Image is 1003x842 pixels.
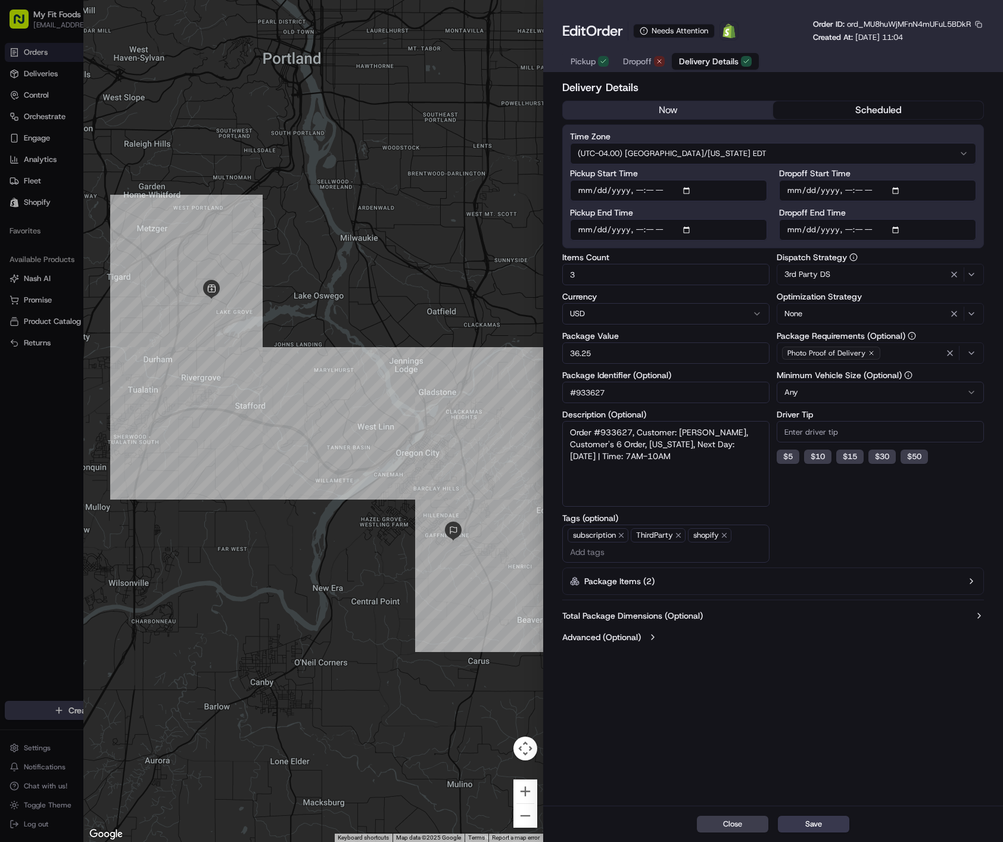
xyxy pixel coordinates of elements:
[813,19,971,30] p: Order ID:
[31,76,214,89] input: Got a question? Start typing here...
[777,303,984,325] button: None
[129,216,133,226] span: •
[513,804,537,828] button: Zoom out
[586,21,623,40] span: Order
[338,834,389,842] button: Keyboard shortcuts
[849,253,858,261] button: Dispatch Strategy
[777,410,984,419] label: Driver Tip
[631,528,686,542] span: ThirdParty
[777,264,984,285] button: 3rd Party DS
[101,267,110,276] div: 💻
[777,371,984,379] label: Minimum Vehicle Size (Optional)
[562,610,984,622] button: Total Package Dimensions (Optional)
[119,295,144,304] span: Pylon
[492,834,540,841] a: Report a map error
[562,292,770,301] label: Currency
[25,113,46,135] img: 8571987876998_91fb9ceb93ad5c398215_72.jpg
[570,132,976,141] label: Time Zone
[86,827,126,842] img: Google
[24,217,33,226] img: 1736555255976-a54dd68f-1ca7-489b-9aae-adbdc363a1c4
[136,216,160,226] span: [DATE]
[562,421,770,507] textarea: Order #933627, Customer: [PERSON_NAME], Customer's 6 Order, [US_STATE], Next Day: [DATE] | Time: ...
[12,154,80,164] div: Past conversations
[37,216,127,226] span: Wisdom [PERSON_NAME]
[773,101,983,119] button: scheduled
[12,267,21,276] div: 📗
[563,101,773,119] button: now
[24,266,91,277] span: Knowledge Base
[562,264,770,285] input: Enter items count
[562,371,770,379] label: Package Identifier (Optional)
[12,173,31,196] img: Wisdom Oko
[113,266,191,277] span: API Documentation
[562,631,984,643] button: Advanced (Optional)
[836,450,864,464] button: $15
[96,261,196,282] a: 💻API Documentation
[784,269,830,280] span: 3rd Party DS
[12,47,217,66] p: Welcome 👋
[136,184,160,194] span: [DATE]
[722,24,736,38] img: Shopify
[203,117,217,131] button: Start new chat
[777,292,984,301] label: Optimization Strategy
[779,208,976,217] label: Dropoff End Time
[901,450,928,464] button: $50
[633,24,715,38] div: Needs Attention
[570,169,767,177] label: Pickup Start Time
[868,450,896,464] button: $30
[129,184,133,194] span: •
[777,342,984,364] button: Photo Proof of Delivery
[777,450,799,464] button: $5
[513,779,537,803] button: Zoom in
[777,421,984,442] input: Enter driver tip
[513,737,537,760] button: Map camera controls
[784,308,802,319] span: None
[777,332,984,340] label: Package Requirements (Optional)
[855,32,903,42] span: [DATE] 11:04
[568,528,628,542] span: subscription
[562,567,984,595] button: Package Items (2)
[54,125,164,135] div: We're available if you need us!
[396,834,461,841] span: Map data ©2025 Google
[571,55,596,67] span: Pickup
[7,261,96,282] a: 📗Knowledge Base
[84,294,144,304] a: Powered byPylon
[12,205,31,228] img: Wisdom Oko
[584,575,655,587] label: Package Items ( 2 )
[570,208,767,217] label: Pickup End Time
[779,169,976,177] label: Dropoff Start Time
[568,545,764,559] input: Add tags
[679,55,739,67] span: Delivery Details
[562,514,770,522] label: Tags (optional)
[787,348,865,358] span: Photo Proof of Delivery
[562,610,703,622] label: Total Package Dimensions (Optional)
[562,79,984,96] h2: Delivery Details
[697,816,768,832] button: Close
[37,184,127,194] span: Wisdom [PERSON_NAME]
[562,382,770,403] input: Enter package identifier
[813,32,903,43] p: Created At:
[804,450,831,464] button: $10
[904,371,912,379] button: Minimum Vehicle Size (Optional)
[54,113,195,125] div: Start new chat
[562,410,770,419] label: Description (Optional)
[185,152,217,166] button: See all
[562,253,770,261] label: Items Count
[86,827,126,842] a: Open this area in Google Maps (opens a new window)
[562,332,770,340] label: Package Value
[847,19,971,29] span: ord_MU8huWjMFnN4mUFuL5BDkR
[24,185,33,194] img: 1736555255976-a54dd68f-1ca7-489b-9aae-adbdc363a1c4
[12,11,36,35] img: Nash
[468,834,485,841] a: Terms (opens in new tab)
[562,631,641,643] label: Advanced (Optional)
[908,332,916,340] button: Package Requirements (Optional)
[719,21,739,40] a: Shopify
[778,816,849,832] button: Save
[777,253,984,261] label: Dispatch Strategy
[562,342,770,364] input: Enter package value
[12,113,33,135] img: 1736555255976-a54dd68f-1ca7-489b-9aae-adbdc363a1c4
[623,55,652,67] span: Dropoff
[562,21,623,40] h1: Edit
[688,528,731,542] span: shopify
